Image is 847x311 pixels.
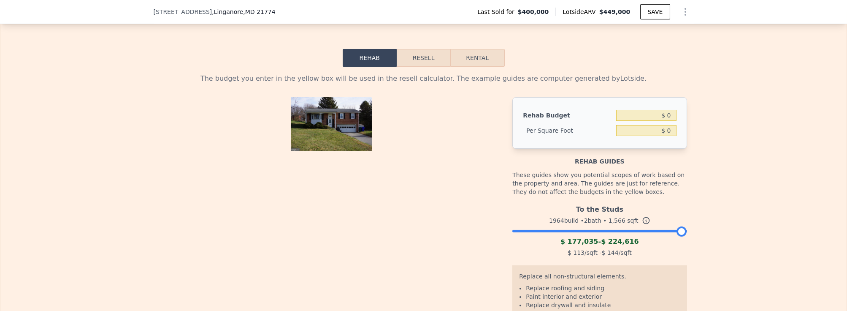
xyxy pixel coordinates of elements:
[450,49,504,67] button: Rental
[560,237,598,246] span: $ 177,035
[640,4,670,19] button: SAVE
[599,8,631,15] span: $449,000
[518,8,549,16] span: $400,000
[523,123,613,138] div: Per Square Foot
[526,284,680,292] li: Replace roofing and siding
[512,247,687,259] div: /sqft - /sqft
[526,292,680,301] li: Paint interior and exterior
[563,8,599,16] span: Lotside ARV
[243,8,275,15] span: , MD 21774
[397,49,450,67] button: Resell
[477,8,518,16] span: Last Sold for
[609,217,625,224] span: 1,566
[512,215,687,226] div: 1964 build • 2 bath • sqft
[601,237,639,246] span: $ 224,616
[343,49,397,67] button: Rehab
[512,149,687,166] div: Rehab guides
[526,301,680,309] li: Replace drywall and insulate
[512,237,687,247] div: -
[602,249,619,256] span: $ 144
[512,166,687,201] div: These guides show you potential scopes of work based on the property and area. The guides are jus...
[519,272,680,284] div: Replace all non-structural elements.
[154,8,212,16] span: [STREET_ADDRESS]
[512,201,687,215] div: To the Studs
[568,249,585,256] span: $ 113
[160,74,687,84] div: The budget you enter in the yellow box will be used in the resell calculator. The example guides ...
[212,8,275,16] span: , Linganore
[291,97,372,151] img: Property Photo 1
[523,108,613,123] div: Rehab Budget
[677,3,694,20] button: Show Options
